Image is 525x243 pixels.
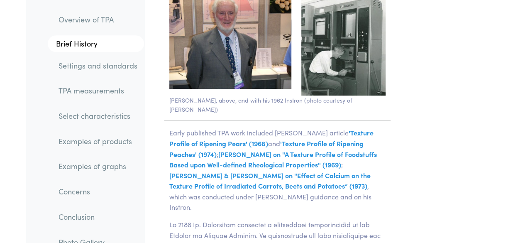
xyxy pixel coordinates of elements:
a: Brief History [48,35,144,52]
p: Early published TPA work included [PERSON_NAME] article and ; ; , which was conducted under [PERS... [164,128,391,213]
a: Examples of graphs [52,157,144,176]
span: 'Texture Profile of Ripening Pears' (1968) [169,128,374,148]
a: Conclusion [52,207,144,226]
a: Settings and standards [52,56,144,75]
a: Concerns [52,182,144,201]
a: Select characteristics [52,106,144,125]
p: [PERSON_NAME], above, and with his 1962 Instron (photo courtesy of [PERSON_NAME]) [164,96,391,114]
span: [PERSON_NAME] & [PERSON_NAME] on "Effect of Calcium on the Texture Profile of Irradiated Carrots,... [169,171,371,191]
a: Overview of TPA [52,10,144,29]
span: [PERSON_NAME] on "A Texture Profile of Foodstuffs Based upon Well-defined Rheological Properties"... [169,150,377,169]
span: 'Texture Profile of Ripening Peaches' (1974) [169,139,364,159]
a: Examples of products [52,132,144,151]
a: TPA measurements [52,81,144,100]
